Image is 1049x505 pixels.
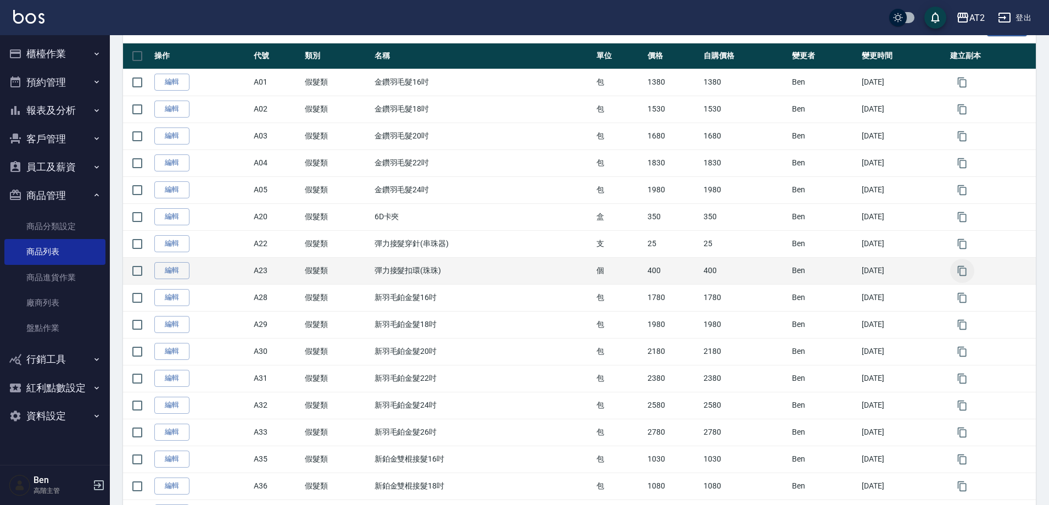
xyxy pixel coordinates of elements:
td: Ben [789,392,859,419]
td: 2780 [701,419,789,446]
td: 彈力接髮穿針(串珠器) [372,230,594,257]
td: 新鉑金雙棍接髮18吋 [372,473,594,500]
td: 新羽毛鉑金髮18吋 [372,311,594,338]
button: 客戶管理 [4,125,105,153]
td: 金鑽羽毛髮22吋 [372,149,594,176]
td: 1680 [701,123,789,149]
td: 1980 [701,176,789,203]
td: 新羽毛鉑金髮26吋 [372,419,594,446]
td: 包 [594,338,645,365]
td: 假髮類 [302,257,372,284]
td: 假髮類 [302,230,372,257]
a: 編輯 [154,208,189,225]
td: 包 [594,176,645,203]
td: [DATE] [859,257,947,284]
td: A03 [251,123,302,149]
td: [DATE] [859,311,947,338]
td: A29 [251,311,302,338]
td: Ben [789,473,859,500]
td: 包 [594,96,645,123]
a: 商品進貨作業 [4,265,105,290]
th: 名稱 [372,43,594,69]
td: 假髮類 [302,203,372,230]
td: [DATE] [859,123,947,149]
td: Ben [789,203,859,230]
th: 變更時間 [859,43,947,69]
a: 編輯 [154,343,189,360]
td: 支 [594,230,645,257]
p: 高階主管 [34,486,90,496]
th: 操作 [152,43,251,69]
td: 盒 [594,203,645,230]
td: 包 [594,284,645,311]
td: 1780 [645,284,701,311]
td: 25 [645,230,701,257]
td: 假髮類 [302,392,372,419]
a: 編輯 [154,424,189,441]
th: 自購價格 [701,43,789,69]
td: 1980 [645,176,701,203]
td: 新羽毛鉑金髮16吋 [372,284,594,311]
td: Ben [789,149,859,176]
a: 編輯 [154,289,189,306]
a: 編輯 [154,154,189,171]
a: 廠商列表 [4,290,105,315]
td: 假髮類 [302,446,372,473]
button: 紅利點數設定 [4,374,105,402]
td: 2180 [645,338,701,365]
td: 假髮類 [302,123,372,149]
td: 包 [594,446,645,473]
td: 包 [594,419,645,446]
td: 2780 [645,419,701,446]
td: A36 [251,473,302,500]
a: 編輯 [154,74,189,91]
a: 編輯 [154,262,189,279]
td: 假髮類 [302,284,372,311]
td: [DATE] [859,176,947,203]
th: 價格 [645,43,701,69]
td: 350 [645,203,701,230]
td: 假髮類 [302,419,372,446]
td: 2580 [645,392,701,419]
td: 1830 [701,149,789,176]
td: Ben [789,284,859,311]
td: [DATE] [859,96,947,123]
td: A20 [251,203,302,230]
td: 假髮類 [302,338,372,365]
td: 假髮類 [302,311,372,338]
td: 新羽毛鉑金髮24吋 [372,392,594,419]
td: Ben [789,230,859,257]
td: [DATE] [859,365,947,392]
td: Ben [789,123,859,149]
td: Ben [789,96,859,123]
td: 2380 [701,365,789,392]
td: 新羽毛鉑金髮22吋 [372,365,594,392]
td: 新羽毛鉑金髮20吋 [372,338,594,365]
td: A33 [251,419,302,446]
td: Ben [789,365,859,392]
td: [DATE] [859,392,947,419]
td: 假髮類 [302,365,372,392]
td: 金鑽羽毛髮18吋 [372,96,594,123]
a: 編輯 [154,478,189,495]
td: 1780 [701,284,789,311]
td: 1530 [701,96,789,123]
a: 商品分類設定 [4,214,105,239]
td: A35 [251,446,302,473]
td: [DATE] [859,419,947,446]
td: 1680 [645,123,701,149]
a: 商品列表 [4,239,105,264]
button: save [924,7,946,29]
td: 包 [594,311,645,338]
td: A05 [251,176,302,203]
td: Ben [789,446,859,473]
a: 編輯 [154,181,189,198]
th: 變更者 [789,43,859,69]
td: [DATE] [859,203,947,230]
td: 假髮類 [302,96,372,123]
a: 盤點作業 [4,315,105,341]
td: 1080 [701,473,789,500]
td: 個 [594,257,645,284]
th: 單位 [594,43,645,69]
td: 包 [594,149,645,176]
